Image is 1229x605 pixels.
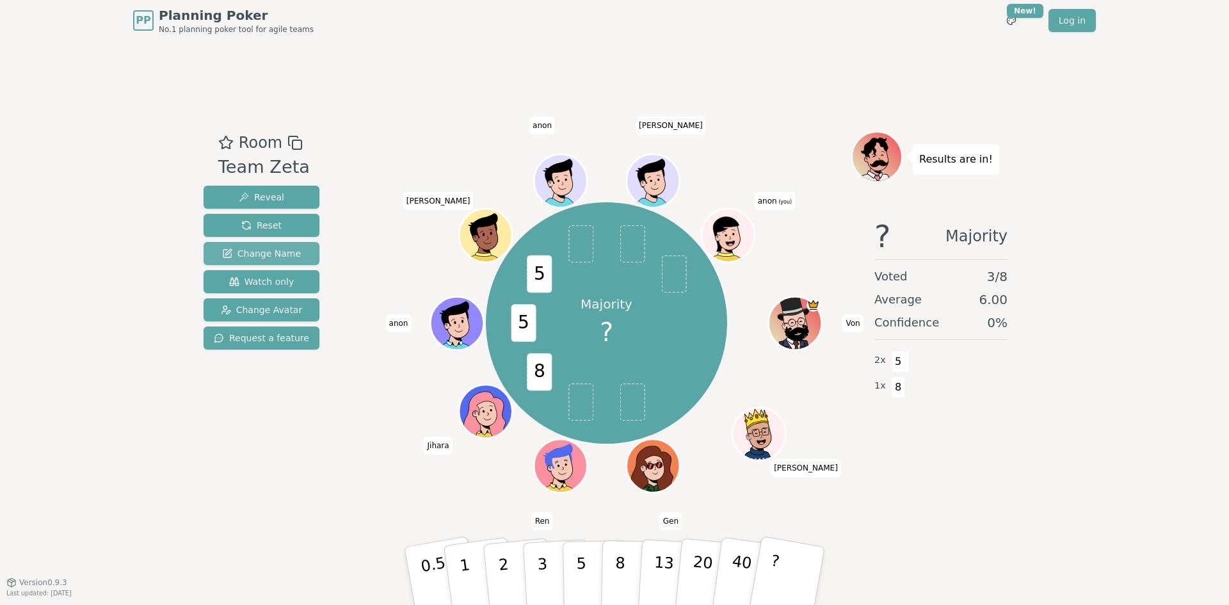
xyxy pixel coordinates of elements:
[204,327,319,350] button: Request a feature
[874,221,890,252] span: ?
[842,314,863,332] span: Click to change your name
[987,314,1008,332] span: 0 %
[600,313,613,351] span: ?
[218,131,234,154] button: Add as favourite
[204,298,319,321] button: Change Avatar
[1048,9,1096,32] a: Log in
[874,291,922,309] span: Average
[424,437,453,455] span: Click to change your name
[218,154,310,181] div: Team Zeta
[771,459,841,477] span: Click to change your name
[6,590,72,597] span: Last updated: [DATE]
[1000,9,1023,32] button: New!
[919,150,993,168] p: Results are in!
[945,221,1008,252] span: Majority
[660,512,682,530] span: Click to change your name
[19,577,67,588] span: Version 0.9.3
[386,314,412,332] span: Click to change your name
[807,298,820,312] span: Von is the host
[581,295,632,313] p: Majority
[511,304,536,342] span: 5
[6,577,67,588] button: Version0.9.3
[874,353,886,367] span: 2 x
[874,379,886,393] span: 1 x
[241,219,282,232] span: Reset
[239,191,284,204] span: Reveal
[532,512,553,530] span: Click to change your name
[133,6,314,35] a: PPPlanning PokerNo.1 planning poker tool for agile teams
[159,24,314,35] span: No.1 planning poker tool for agile teams
[214,332,309,344] span: Request a feature
[159,6,314,24] span: Planning Poker
[403,191,474,209] span: Click to change your name
[222,247,301,260] span: Change Name
[527,353,552,391] span: 8
[1007,4,1043,18] div: New!
[221,303,303,316] span: Change Avatar
[636,116,706,134] span: Click to change your name
[777,198,792,204] span: (you)
[891,351,906,373] span: 5
[987,268,1008,286] span: 3 / 8
[527,255,552,293] span: 5
[891,376,906,398] span: 8
[204,186,319,209] button: Reveal
[204,270,319,293] button: Watch only
[874,314,939,332] span: Confidence
[874,268,908,286] span: Voted
[204,214,319,237] button: Reset
[703,210,753,260] button: Click to change your avatar
[529,116,555,134] span: Click to change your name
[136,13,150,28] span: PP
[755,191,795,209] span: Click to change your name
[239,131,282,154] span: Room
[204,242,319,265] button: Change Name
[979,291,1008,309] span: 6.00
[229,275,294,288] span: Watch only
